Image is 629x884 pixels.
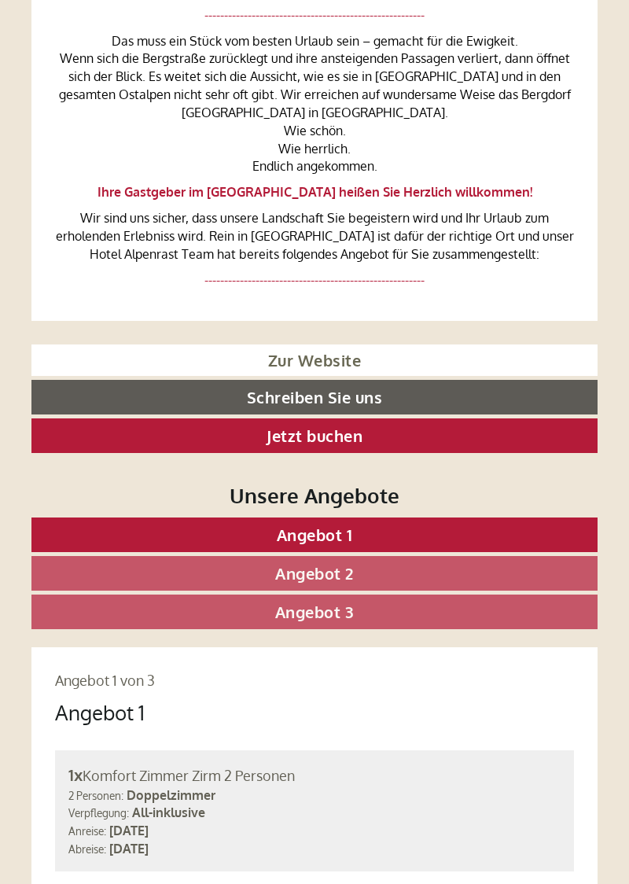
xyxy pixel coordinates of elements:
div: Guten Tag, wie können wir Ihnen helfen? [12,42,262,90]
div: Unsere Angebote [31,481,598,510]
strong: Ihre Gastgeber im [GEOGRAPHIC_DATA] heißen Sie Herzlich willkommen! [97,184,532,200]
span: Angebot 3 [275,602,355,622]
small: Verpflegung: [68,806,129,820]
a: Jetzt buchen [31,418,598,453]
span: Wir sind uns sicher, dass unsere Landschaft Sie begeistern wird und Ihr Urlaub zum erholenden Erl... [56,210,574,262]
small: Anreise: [68,824,106,838]
span: Angebot 1 [277,525,353,545]
b: [DATE] [109,823,149,838]
span: Angebot 1 von 3 [55,672,155,689]
span: -------------------------------------------------------- [204,7,425,23]
div: [DATE] [231,12,289,39]
b: Doppelzimmer [127,787,215,803]
span: Das muss ein Stück vom besten Urlaub sein – gemacht für die Ewigkeit. Wenn sich die Bergstraße zu... [59,33,571,175]
b: All-inklusive [132,805,205,820]
button: Senden [413,407,519,442]
span: Angebot 2 [275,563,354,584]
span: -------------------------------------------------------- [204,272,425,288]
div: Angebot 1 [55,698,145,727]
a: Zur Website [31,344,598,377]
a: Schreiben Sie uns [31,380,598,414]
small: 2 Personen: [68,789,123,802]
div: Berghotel Alpenrast [24,46,254,58]
small: 08:27 [24,76,254,87]
b: 1x [68,764,83,785]
small: Abreise: [68,842,106,856]
div: Komfort Zimmer Zirm 2 Personen [68,764,561,786]
b: [DATE] [109,841,149,856]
